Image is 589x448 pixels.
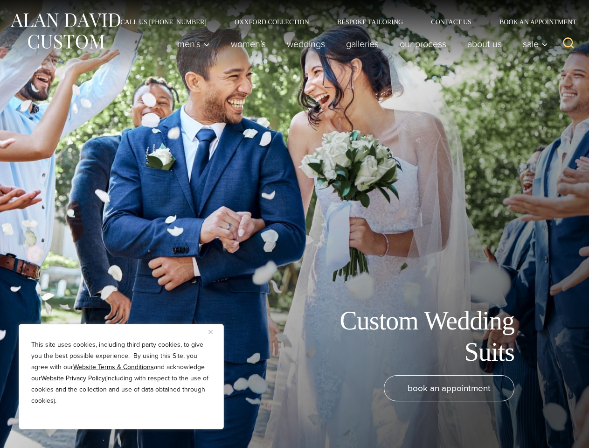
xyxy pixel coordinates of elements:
[73,362,154,372] a: Website Terms & Conditions
[485,19,580,25] a: Book an Appointment
[557,33,580,55] button: View Search Form
[384,375,514,401] a: book an appointment
[457,35,513,53] a: About Us
[277,35,336,53] a: weddings
[305,305,514,368] h1: Custom Wedding Suits
[417,19,485,25] a: Contact Us
[177,39,210,49] span: Men’s
[208,326,220,337] button: Close
[336,35,389,53] a: Galleries
[408,381,491,395] span: book an appointment
[221,35,277,53] a: Women’s
[106,19,580,25] nav: Secondary Navigation
[41,373,105,383] a: Website Privacy Policy
[167,35,553,53] nav: Primary Navigation
[323,19,417,25] a: Bespoke Tailoring
[208,330,213,334] img: Close
[523,39,548,49] span: Sale
[31,339,211,406] p: This site uses cookies, including third party cookies, to give you the best possible experience. ...
[389,35,457,53] a: Our Process
[9,10,121,52] img: Alan David Custom
[106,19,221,25] a: Call Us [PHONE_NUMBER]
[221,19,323,25] a: Oxxford Collection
